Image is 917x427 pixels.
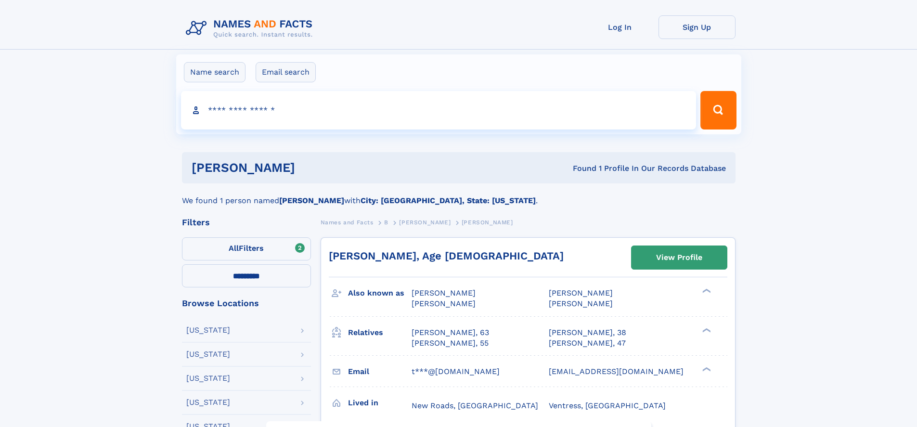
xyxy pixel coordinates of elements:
[192,162,434,174] h1: [PERSON_NAME]
[412,401,538,410] span: New Roads, [GEOGRAPHIC_DATA]
[412,288,476,298] span: [PERSON_NAME]
[632,246,727,269] a: View Profile
[399,219,451,226] span: [PERSON_NAME]
[182,218,311,227] div: Filters
[186,326,230,334] div: [US_STATE]
[348,395,412,411] h3: Lived in
[384,216,388,228] a: B
[549,288,613,298] span: [PERSON_NAME]
[181,91,697,129] input: search input
[462,219,513,226] span: [PERSON_NAME]
[412,367,500,376] span: t***@[DOMAIN_NAME]
[186,375,230,382] div: [US_STATE]
[581,15,659,39] a: Log In
[700,327,711,333] div: ❯
[659,15,736,39] a: Sign Up
[329,250,564,262] a: [PERSON_NAME], Age [DEMOGRAPHIC_DATA]
[348,363,412,380] h3: Email
[549,367,684,376] span: [EMAIL_ADDRESS][DOMAIN_NAME]
[700,366,711,372] div: ❯
[321,216,374,228] a: Names and Facts
[229,244,239,253] span: All
[348,324,412,341] h3: Relatives
[182,15,321,41] img: Logo Names and Facts
[700,288,711,294] div: ❯
[549,327,626,338] a: [PERSON_NAME], 38
[700,91,736,129] button: Search Button
[182,299,311,308] div: Browse Locations
[279,196,344,205] b: [PERSON_NAME]
[656,246,702,269] div: View Profile
[256,62,316,82] label: Email search
[186,350,230,358] div: [US_STATE]
[434,163,726,174] div: Found 1 Profile In Our Records Database
[182,237,311,260] label: Filters
[549,299,613,308] span: [PERSON_NAME]
[186,399,230,406] div: [US_STATE]
[184,62,245,82] label: Name search
[412,327,489,338] a: [PERSON_NAME], 63
[361,196,536,205] b: City: [GEOGRAPHIC_DATA], State: [US_STATE]
[384,219,388,226] span: B
[182,183,736,207] div: We found 1 person named with .
[348,285,412,301] h3: Also known as
[399,216,451,228] a: [PERSON_NAME]
[549,401,666,410] span: Ventress, [GEOGRAPHIC_DATA]
[412,338,489,349] a: [PERSON_NAME], 55
[549,338,626,349] a: [PERSON_NAME], 47
[412,299,476,308] span: [PERSON_NAME]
